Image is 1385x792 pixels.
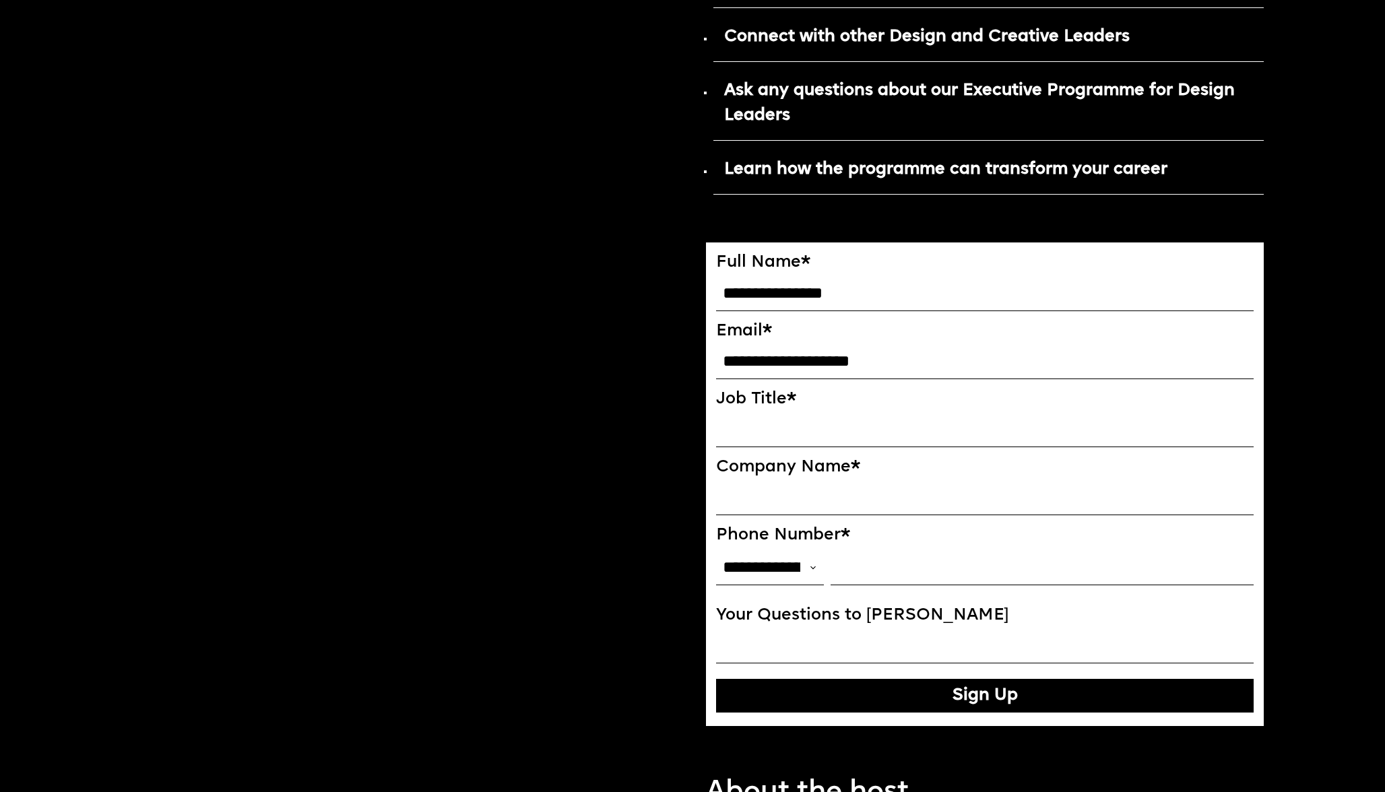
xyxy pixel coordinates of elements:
label: Company Name [716,457,1254,477]
label: Phone Number [716,525,1254,546]
strong: Ask any questions about our Executive Programme for Design Leaders [724,82,1235,124]
strong: Learn how the programme can transform your career [724,161,1167,178]
label: Full Name [716,253,1254,273]
label: Email [716,321,1254,341]
label: Your Questions to [PERSON_NAME] [716,605,1254,626]
strong: Connect with other Design and Creative Leaders [724,28,1130,45]
label: Job Title [716,389,1254,409]
button: Sign Up [716,679,1254,713]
